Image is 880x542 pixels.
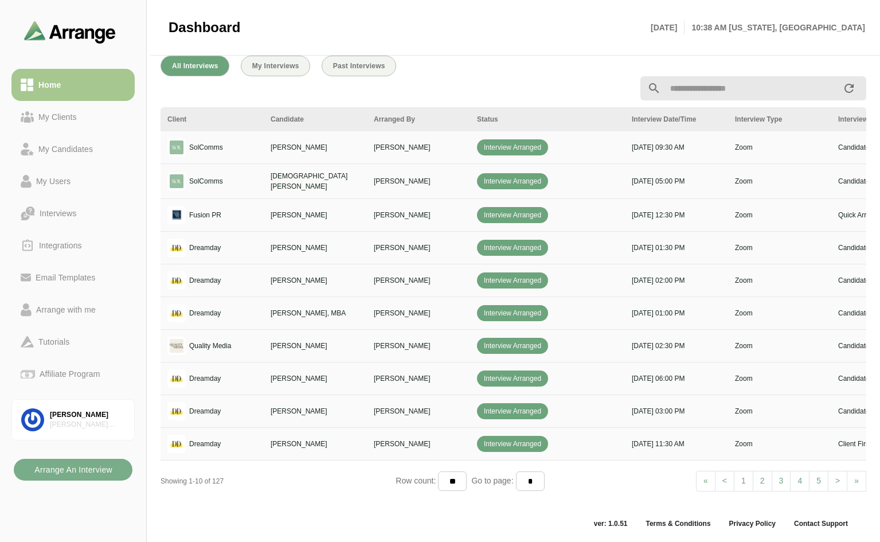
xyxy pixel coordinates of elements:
button: My Interviews [241,56,310,76]
img: logo [167,239,186,257]
a: Affiliate Program [11,358,135,390]
a: Arrange with me [11,294,135,326]
div: Affiliate Program [35,367,104,381]
span: My Interviews [252,62,299,70]
span: Go to page: [467,476,515,485]
p: [DATE] 06:00 PM [632,373,721,384]
span: > [835,476,840,485]
button: Arrange An Interview [14,459,132,481]
div: Status [477,114,618,124]
p: [PERSON_NAME] [271,275,360,286]
a: My Users [11,165,135,197]
span: Row count: [396,476,438,485]
p: [PERSON_NAME] [374,142,463,153]
span: All Interviews [171,62,218,70]
span: Interview Arranged [477,403,548,419]
span: » [854,476,859,485]
button: Past Interviews [322,56,396,76]
p: [PERSON_NAME] [271,142,360,153]
p: SolComms [189,142,223,153]
p: [DATE] 01:30 PM [632,243,721,253]
span: Interview Arranged [477,207,548,223]
span: Interview Arranged [477,272,548,288]
p: Dreamday [189,439,221,449]
span: Interview Arranged [477,173,548,189]
div: Arranged By [374,114,463,124]
p: [PERSON_NAME] [271,243,360,253]
div: My Candidates [34,142,97,156]
img: logo [167,138,186,157]
span: Interview Arranged [477,338,548,354]
div: Email Templates [31,271,100,284]
button: All Interviews [161,56,229,76]
p: [PERSON_NAME] [374,406,463,416]
p: Quality Media [189,341,231,351]
p: Fusion PR [189,210,221,220]
span: Interview Arranged [477,139,548,155]
p: [PERSON_NAME] [271,341,360,351]
img: arrangeai-name-small-logo.4d2b8aee.svg [24,21,116,43]
p: [DATE] 03:00 PM [632,406,721,416]
p: [PERSON_NAME] [271,439,360,449]
p: [DATE] 05:00 PM [632,176,721,186]
img: logo [167,435,186,453]
p: [DATE] 01:00 PM [632,308,721,318]
p: Zoom [735,142,824,153]
a: 4 [790,471,809,492]
a: Privacy Policy [720,519,785,528]
p: [PERSON_NAME] [374,243,463,253]
img: logo [167,206,186,224]
span: ver: 1.0.51 [585,519,637,528]
p: SolComms [189,176,223,186]
span: Interview Arranged [477,240,548,256]
p: [PERSON_NAME] [374,275,463,286]
a: Integrations [11,229,135,262]
p: [PERSON_NAME] [374,176,463,186]
div: Arrange with me [32,303,100,317]
p: [DATE] [651,21,685,34]
i: appended action [842,81,856,95]
p: Zoom [735,373,824,384]
b: Arrange An Interview [34,459,112,481]
p: [PERSON_NAME] [271,406,360,416]
p: [DATE] 11:30 AM [632,439,721,449]
p: [PERSON_NAME], MBA [271,308,360,318]
span: Interview Arranged [477,436,548,452]
div: My Users [32,174,75,188]
a: Home [11,69,135,101]
p: [DATE] 12:30 PM [632,210,721,220]
div: Tutorials [34,335,74,349]
div: Interview Type [735,114,824,124]
a: [PERSON_NAME][PERSON_NAME] Associates [11,399,135,440]
p: Dreamday [189,308,221,318]
p: Zoom [735,439,824,449]
a: 5 [809,471,828,492]
div: Interview Date/Time [632,114,721,124]
span: Past Interviews [333,62,385,70]
p: Dreamday [189,406,221,416]
img: logo [167,337,186,355]
div: Home [34,78,65,92]
p: [PERSON_NAME] [374,373,463,384]
a: Contact Support [785,519,857,528]
div: Interviews [35,206,81,220]
p: [DATE] 02:00 PM [632,275,721,286]
a: Interviews [11,197,135,229]
div: [PERSON_NAME] [50,410,125,420]
p: [PERSON_NAME] [271,210,360,220]
a: Next [847,471,866,492]
span: Dashboard [169,19,240,36]
a: Next [828,471,847,492]
p: [DEMOGRAPHIC_DATA][PERSON_NAME] [271,171,360,192]
p: Zoom [735,308,824,318]
img: logo [167,172,186,190]
a: 2 [753,471,772,492]
p: [PERSON_NAME] [374,439,463,449]
p: Zoom [735,406,824,416]
p: [PERSON_NAME] [374,308,463,318]
a: Email Templates [11,262,135,294]
img: logo [167,369,186,388]
a: My Candidates [11,133,135,165]
p: Dreamday [189,373,221,384]
p: Zoom [735,210,824,220]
